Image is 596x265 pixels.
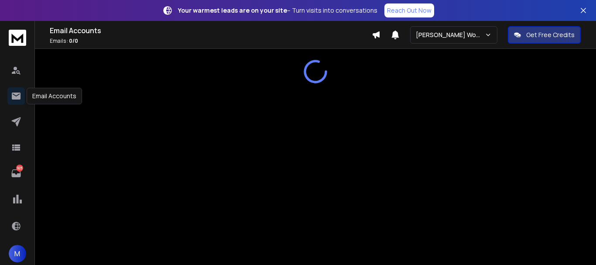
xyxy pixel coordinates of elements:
div: Email Accounts [27,88,82,104]
p: – Turn visits into conversations [178,6,377,15]
h1: Email Accounts [50,25,372,36]
button: M [9,245,26,262]
p: 923 [16,165,23,172]
p: Get Free Credits [526,31,575,39]
button: Get Free Credits [508,26,581,44]
span: 0 / 0 [69,37,78,45]
p: [PERSON_NAME] Workspace [416,31,485,39]
a: 923 [7,165,25,182]
a: Reach Out Now [384,3,434,17]
strong: Your warmest leads are on your site [178,6,287,14]
img: logo [9,30,26,46]
p: Emails : [50,38,372,45]
p: Reach Out Now [387,6,432,15]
